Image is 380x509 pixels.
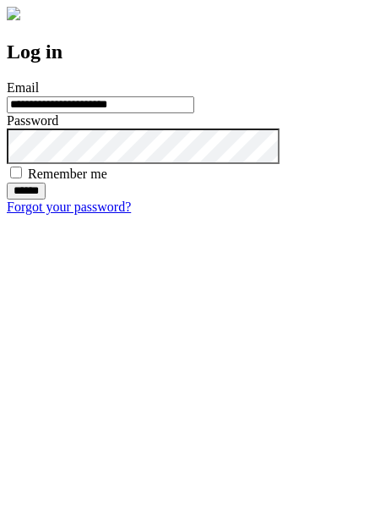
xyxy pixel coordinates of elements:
[7,80,39,95] label: Email
[28,167,107,181] label: Remember me
[7,7,20,20] img: logo-4e3dc11c47720685a147b03b5a06dd966a58ff35d612b21f08c02c0306f2b779.png
[7,113,58,128] label: Password
[7,41,373,63] h2: Log in
[7,200,131,214] a: Forgot your password?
